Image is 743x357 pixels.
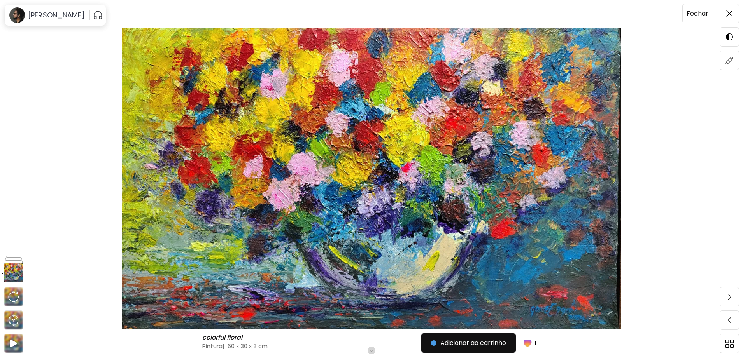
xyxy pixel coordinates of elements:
[534,338,536,348] p: 1
[28,10,85,20] h6: [PERSON_NAME]
[421,333,516,353] button: Adicionar ao carrinho
[7,314,20,326] div: animation
[93,9,103,21] button: pauseOutline IconGradient Icon
[516,333,541,353] button: favorites1
[687,9,708,19] h6: Fechar
[431,338,506,348] span: Adicionar ao carrinho
[522,338,533,348] img: favorites
[202,342,452,350] h4: Pintura | 60 x 30 x 3 cm
[202,334,244,341] h6: colorful floral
